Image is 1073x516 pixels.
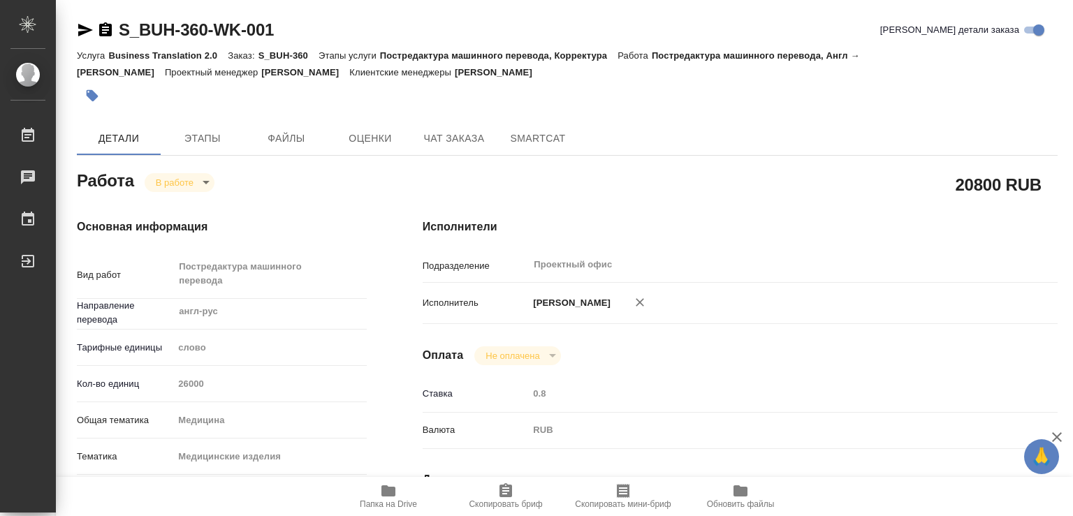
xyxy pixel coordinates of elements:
h4: Исполнители [423,219,1058,235]
button: В работе [152,177,198,189]
button: Скопировать бриф [447,477,564,516]
span: Скопировать бриф [469,499,542,509]
p: Ставка [423,387,529,401]
p: Тематика [77,450,173,464]
input: Пустое поле [173,374,366,394]
button: Скопировать ссылку [97,22,114,38]
h2: Работа [77,167,134,192]
p: Заказ: [228,50,258,61]
input: Пустое поле [528,383,1005,404]
p: S_BUH-360 [258,50,319,61]
h4: Оплата [423,347,464,364]
p: Клиентские менеджеры [349,67,455,78]
button: Удалить исполнителя [625,287,655,318]
span: Этапы [169,130,236,147]
button: Папка на Drive [330,477,447,516]
span: SmartCat [504,130,571,147]
p: [PERSON_NAME] [261,67,349,78]
p: Услуга [77,50,108,61]
a: S_BUH-360-WK-001 [119,20,274,39]
button: Обновить файлы [682,477,799,516]
p: Постредактура машинного перевода, Корректура [380,50,618,61]
p: Работа [618,50,652,61]
p: Валюта [423,423,529,437]
h4: Основная информация [77,219,367,235]
p: Этапы услуги [319,50,380,61]
div: В работе [145,173,214,192]
p: Тарифные единицы [77,341,173,355]
span: [PERSON_NAME] детали заказа [880,23,1019,37]
span: Файлы [253,130,320,147]
button: Скопировать ссылку для ЯМессенджера [77,22,94,38]
button: Добавить тэг [77,80,108,111]
p: Направление перевода [77,299,173,327]
p: Проектный менеджер [165,67,261,78]
p: [PERSON_NAME] [455,67,543,78]
div: слово [173,336,366,360]
div: RUB [528,418,1005,442]
div: Медицина [173,408,366,432]
p: Business Translation 2.0 [108,50,228,61]
h4: Дополнительно [423,471,1058,488]
p: Вид работ [77,268,173,282]
p: Кол-во единиц [77,377,173,391]
button: Не оплачена [481,350,543,362]
span: Оценки [337,130,404,147]
p: Подразделение [423,259,529,273]
div: В работе [474,346,560,365]
span: Скопировать мини-бриф [575,499,671,509]
p: Исполнитель [423,296,529,310]
p: [PERSON_NAME] [528,296,611,310]
p: Общая тематика [77,413,173,427]
span: Папка на Drive [360,499,417,509]
button: Скопировать мини-бриф [564,477,682,516]
span: Обновить файлы [707,499,775,509]
span: Детали [85,130,152,147]
button: 🙏 [1024,439,1059,474]
div: Медицинские изделия [173,445,366,469]
h2: 20800 RUB [955,172,1042,196]
span: Чат заказа [421,130,488,147]
span: 🙏 [1030,442,1053,471]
